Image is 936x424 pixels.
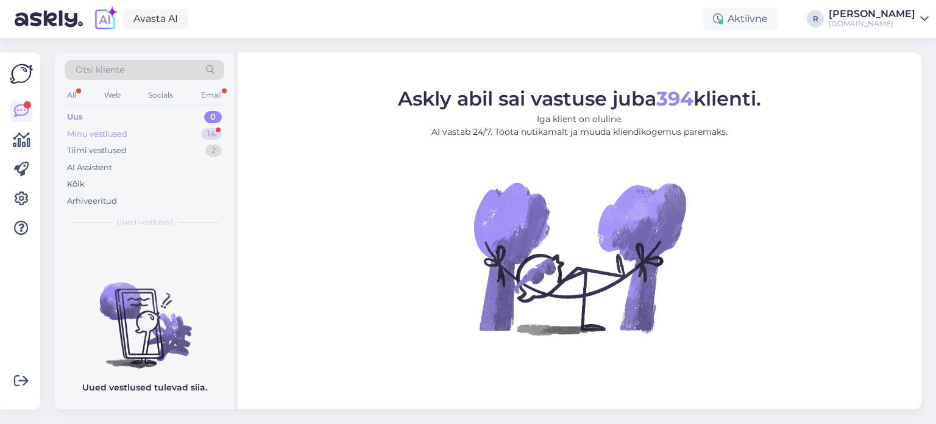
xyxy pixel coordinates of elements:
div: 0 [204,111,222,123]
div: Tiimi vestlused [67,145,127,157]
a: Avasta AI [123,9,188,29]
div: Email [199,87,224,103]
div: [DOMAIN_NAME] [829,19,915,29]
div: Socials [146,87,175,103]
div: Uus [67,111,83,123]
div: 2 [205,145,222,157]
p: Iga klient on oluline. AI vastab 24/7. Tööta nutikamalt ja muuda kliendikogemus paremaks. [398,113,761,138]
span: Uued vestlused [116,217,173,228]
img: No Chat active [470,148,689,368]
span: Otsi kliente [76,63,124,76]
p: Uued vestlused tulevad siia. [82,381,207,394]
div: 14 [201,128,222,140]
span: Askly abil sai vastuse juba klienti. [398,87,761,110]
img: explore-ai [93,6,118,32]
div: Aktiivne [703,8,778,30]
a: [PERSON_NAME][DOMAIN_NAME] [829,9,929,29]
img: No chats [55,261,234,370]
div: AI Assistent [67,162,112,174]
div: Kõik [67,178,85,190]
img: Askly Logo [10,62,33,85]
div: Minu vestlused [67,128,127,140]
div: Web [102,87,123,103]
div: Arhiveeritud [67,195,117,207]
b: 394 [656,87,693,110]
div: [PERSON_NAME] [829,9,915,19]
div: All [65,87,79,103]
div: R [807,10,824,27]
